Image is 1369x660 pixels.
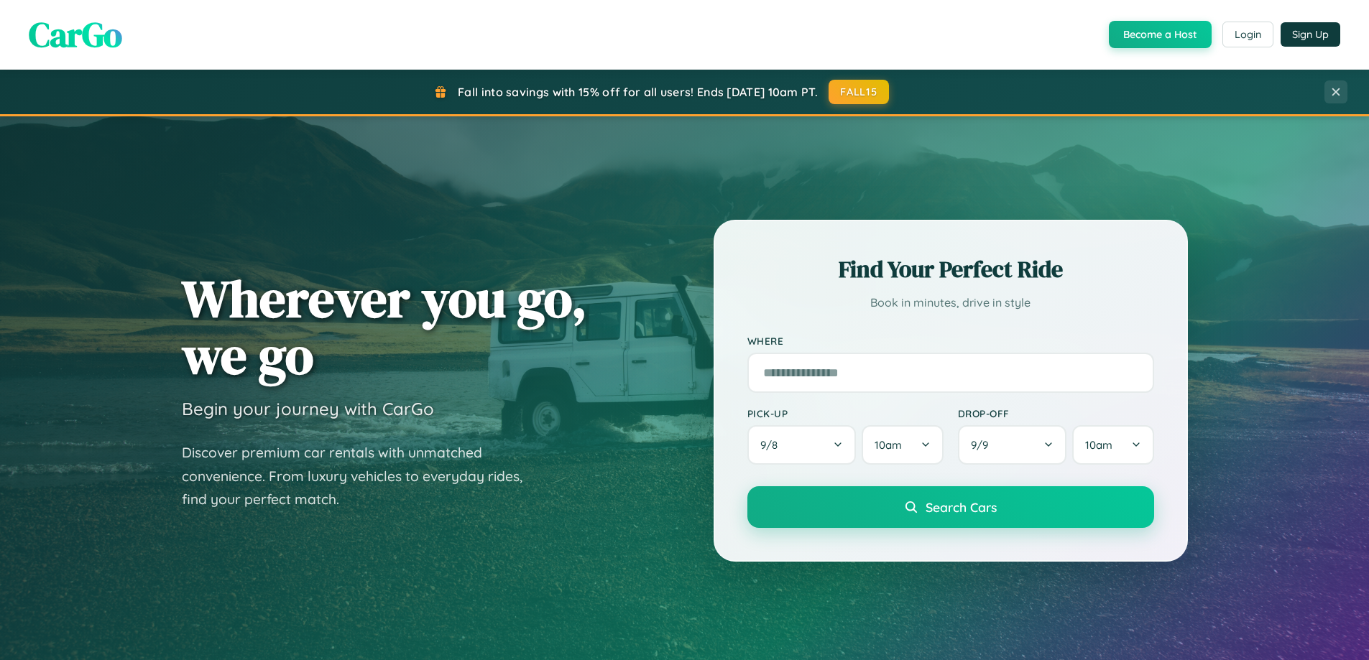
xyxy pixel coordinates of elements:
[958,407,1154,419] label: Drop-off
[182,398,434,419] h3: Begin your journey with CarGo
[747,486,1154,528] button: Search Cars
[926,499,997,515] span: Search Cars
[747,425,857,465] button: 9/8
[1072,425,1153,465] button: 10am
[29,11,122,58] span: CarGo
[958,425,1067,465] button: 9/9
[829,80,889,104] button: FALL15
[1281,22,1340,47] button: Sign Up
[747,335,1154,347] label: Where
[1085,438,1112,452] span: 10am
[875,438,902,452] span: 10am
[182,441,541,511] p: Discover premium car rentals with unmatched convenience. From luxury vehicles to everyday rides, ...
[971,438,995,452] span: 9 / 9
[747,254,1154,285] h2: Find Your Perfect Ride
[1109,21,1212,48] button: Become a Host
[182,270,587,384] h1: Wherever you go, we go
[458,85,818,99] span: Fall into savings with 15% off for all users! Ends [DATE] 10am PT.
[747,292,1154,313] p: Book in minutes, drive in style
[747,407,944,419] label: Pick-up
[862,425,943,465] button: 10am
[760,438,785,452] span: 9 / 8
[1222,22,1273,47] button: Login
